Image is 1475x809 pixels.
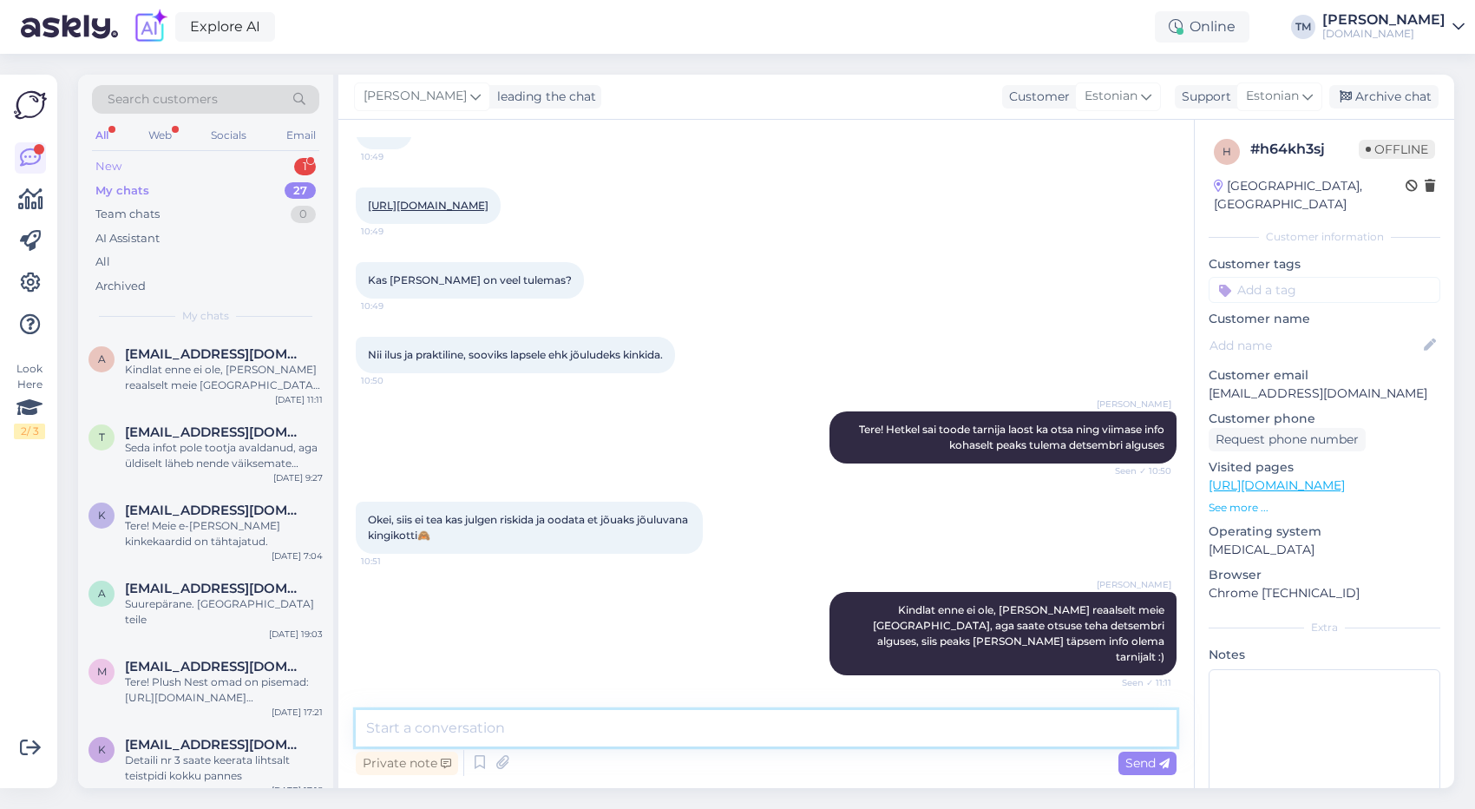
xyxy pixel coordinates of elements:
[1209,541,1440,559] p: [MEDICAL_DATA]
[1097,398,1171,411] span: [PERSON_NAME]
[291,206,316,223] div: 0
[1329,85,1439,109] div: Archive chat
[1085,87,1137,106] span: Estonian
[368,273,572,286] span: Kas [PERSON_NAME] on veel tulemas?
[1246,87,1299,106] span: Estonian
[98,743,106,756] span: K
[95,278,146,295] div: Archived
[368,513,691,542] span: Okei, siis ei tea kas julgen riskida ja oodata et jõuaks jõuluvana kingikotti🙈
[1209,584,1440,602] p: Chrome [TECHNICAL_ID]
[361,150,426,163] span: 10:49
[125,596,323,628] div: Suurepärane. [GEOGRAPHIC_DATA] teile
[272,706,323,719] div: [DATE] 17:21
[1209,566,1440,584] p: Browser
[1209,255,1440,273] p: Customer tags
[273,471,323,484] div: [DATE] 9:27
[125,424,305,440] span: tuulemaa700@gmail.com
[1097,578,1171,591] span: [PERSON_NAME]
[490,88,596,106] div: leading the chat
[272,549,323,562] div: [DATE] 7:04
[368,199,488,212] a: [URL][DOMAIN_NAME]
[98,352,106,365] span: a
[275,393,323,406] div: [DATE] 11:11
[368,348,663,361] span: Nii ilus ja praktiline, sooviks lapsele ehk jõuludeks kinkida.
[361,299,426,312] span: 10:49
[125,518,323,549] div: Tere! Meie e-[PERSON_NAME] kinkekaardid on tähtajatud.
[132,9,168,45] img: explore-ai
[1106,676,1171,689] span: Seen ✓ 11:11
[364,87,467,106] span: [PERSON_NAME]
[1002,88,1070,106] div: Customer
[125,581,305,596] span: Anneliparg@gmail.com
[272,784,323,797] div: [DATE] 17:18
[14,424,45,439] div: 2 / 3
[125,753,323,784] div: Detaili nr 3 saate keerata lihtsalt teistpidi kokku pannes
[283,124,319,147] div: Email
[1291,15,1315,39] div: TM
[361,374,426,387] span: 10:50
[125,503,305,518] span: kretekoovit@gmail.com
[1322,27,1445,41] div: [DOMAIN_NAME]
[1209,336,1420,355] input: Add name
[1209,385,1440,403] p: [EMAIL_ADDRESS][DOMAIN_NAME]
[873,603,1167,663] span: Kindlat enne ei ole, [PERSON_NAME] reaalselt meie [GEOGRAPHIC_DATA], aga saate otsuse teha detsem...
[95,158,121,175] div: New
[14,89,47,122] img: Askly Logo
[1209,620,1440,635] div: Extra
[95,206,160,223] div: Team chats
[1155,11,1249,43] div: Online
[1322,13,1465,41] a: [PERSON_NAME][DOMAIN_NAME]
[182,308,229,324] span: My chats
[1214,177,1406,214] div: [GEOGRAPHIC_DATA], [GEOGRAPHIC_DATA]
[99,431,105,444] span: t
[175,12,275,42] a: Explore AI
[361,555,426,568] span: 10:51
[92,124,112,147] div: All
[98,587,106,600] span: A
[294,158,316,175] div: 1
[1209,523,1440,541] p: Operating system
[1209,310,1440,328] p: Customer name
[1359,140,1435,159] span: Offline
[1209,366,1440,385] p: Customer email
[1223,145,1231,158] span: h
[125,440,323,471] div: Seda infot pole tootja avaldanud, aga üldiselt läheb nende väiksemate [PERSON_NAME]-toolide täitm...
[269,628,323,641] div: [DATE] 19:03
[95,253,110,271] div: All
[95,182,149,200] div: My chats
[361,225,426,238] span: 10:49
[14,361,45,439] div: Look Here
[1250,139,1359,160] div: # h64kh3sj
[1209,428,1366,451] div: Request phone number
[1209,229,1440,245] div: Customer information
[108,90,218,109] span: Search customers
[98,509,106,522] span: k
[125,362,323,393] div: Kindlat enne ei ole, [PERSON_NAME] reaalselt meie [GEOGRAPHIC_DATA], aga saate otsuse teha detsem...
[1209,646,1440,664] p: Notes
[125,659,305,674] span: mariliis8@icloud.com
[1209,410,1440,428] p: Customer phone
[1125,755,1170,771] span: Send
[859,423,1167,451] span: Tere! Hetkel sai toode tarnija laost ka otsa ning viimase info kohaselt peaks tulema detsembri al...
[356,752,458,775] div: Private note
[125,346,305,362] span: aasamaeg@gmail.com
[285,182,316,200] div: 27
[125,674,323,706] div: Tere! Plush Nest omad on pisemad: [URL][DOMAIN_NAME][PERSON_NAME] QUBOl on Baby Rabbit sari: [URL...
[95,230,160,247] div: AI Assistant
[1322,13,1445,27] div: [PERSON_NAME]
[207,124,250,147] div: Socials
[97,665,107,678] span: m
[125,737,305,753] span: Kristel.pensa@gmail.com
[1209,500,1440,516] p: See more ...
[1209,277,1440,303] input: Add a tag
[1209,458,1440,477] p: Visited pages
[1209,477,1345,493] a: [URL][DOMAIN_NAME]
[1175,88,1231,106] div: Support
[1106,464,1171,477] span: Seen ✓ 10:50
[145,124,175,147] div: Web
